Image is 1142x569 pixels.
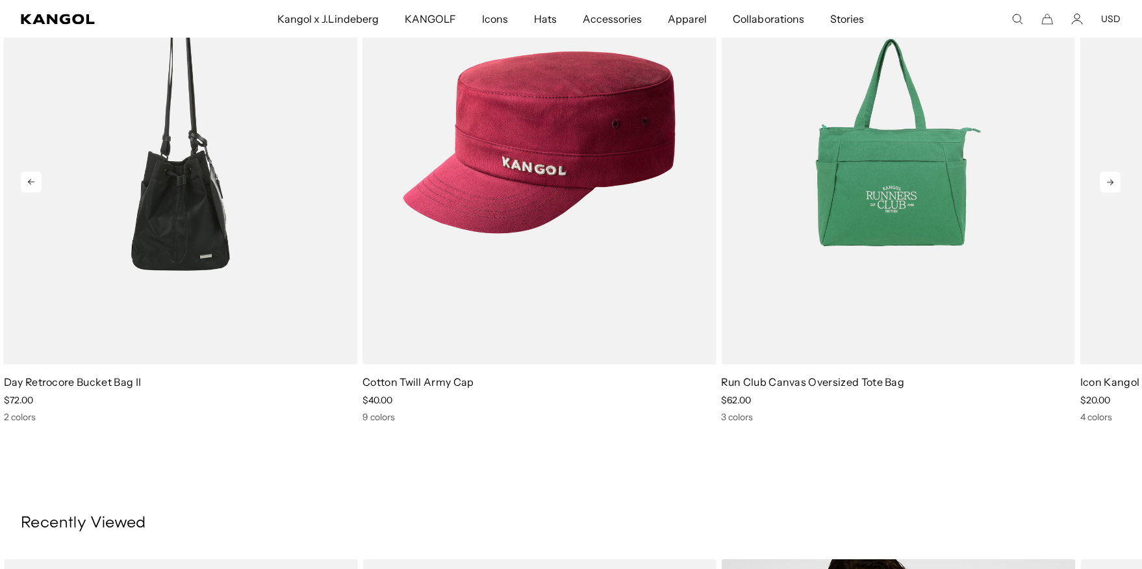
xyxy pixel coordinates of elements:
span: $40.00 [362,394,392,406]
div: 9 colors [362,411,717,423]
a: Account [1072,13,1084,25]
button: Cart [1042,13,1054,25]
a: Cotton Twill Army Cap [362,375,474,388]
button: USD [1102,13,1121,25]
summary: Search here [1012,13,1024,25]
div: 2 colors [4,411,358,423]
span: $72.00 [4,394,33,406]
a: Kangol [21,14,183,24]
a: Run Club Canvas Oversized Tote Bag [722,375,905,388]
div: 3 colors [722,411,1076,423]
h3: Recently Viewed [21,514,1121,533]
a: Day Retrocore Bucket Bag II [4,375,142,388]
span: $20.00 [1081,394,1111,406]
span: $62.00 [722,394,752,406]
